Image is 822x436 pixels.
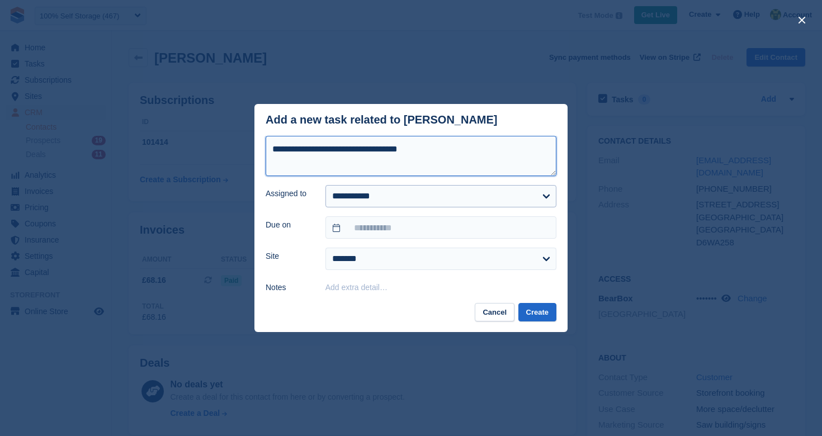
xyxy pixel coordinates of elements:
label: Assigned to [266,188,312,200]
div: Add a new task related to [PERSON_NAME] [266,113,498,126]
button: Create [518,303,556,321]
button: close [793,11,811,29]
label: Due on [266,219,312,231]
label: Notes [266,282,312,293]
button: Add extra detail… [325,283,388,292]
button: Cancel [475,303,514,321]
label: Site [266,250,312,262]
